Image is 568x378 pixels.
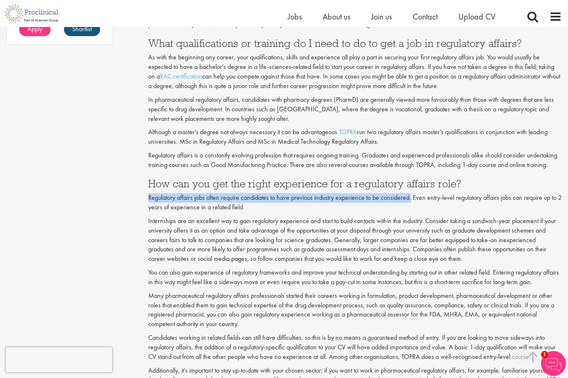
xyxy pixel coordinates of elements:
[27,25,42,33] span: Apply
[413,11,438,22] a: Contact
[6,347,112,372] iframe: reCAPTCHA
[148,333,562,362] p: Candidates working in related fields can still have difficulties, so this is by no means a guaran...
[148,151,562,170] p: Regulatory affairs is a constantly evolving profession that requires ongoing training. Graduates ...
[148,291,562,329] p: Many pharmaceutical regulatory affairs professionals started their careers working in formulation...
[288,11,302,22] a: Jobs
[371,11,392,22] a: Join us
[148,193,562,212] p: Regulatory affairs jobs often require candidates to have previous industry experience to be consi...
[148,38,562,49] h3: What qualifications or training do I need to do to get a job in regulatory affairs?
[148,216,562,264] p: Internships are an excellent way to gain regulatory experience and start to build contacts within...
[541,351,548,358] span: 1
[19,23,51,36] a: Apply
[458,11,495,22] a: Upload CV
[148,95,562,124] p: In pharmaceutical regulatory affairs, candidates with pharmacy degrees (PharmD) are generally vie...
[148,128,562,147] p: Although a master’s degree not always necessary it can be advantageous. run two regulatory affair...
[64,23,100,36] a: Shortlist
[148,53,562,91] p: As with the beginning any career, your qualifications, skills and experience all play a part in s...
[541,351,566,376] img: Chatbot
[339,128,357,136] a: TOPRA
[323,11,350,22] a: About us
[160,72,202,81] a: RAC certification
[148,178,562,189] h3: How can you get the right experience for a regulatory affairs role?
[148,268,562,287] p: You can also gain experience of regulatory frameworks and improve your technical understanding by...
